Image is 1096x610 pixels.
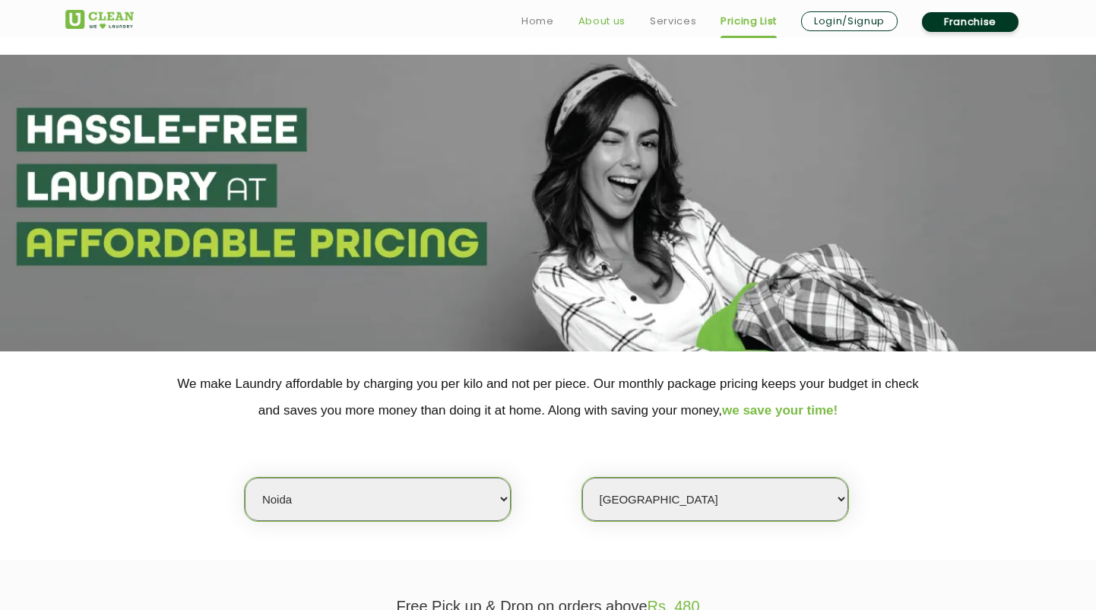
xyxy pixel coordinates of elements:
p: We make Laundry affordable by charging you per kilo and not per piece. Our monthly package pricin... [65,370,1031,424]
a: About us [578,12,626,30]
img: UClean Laundry and Dry Cleaning [65,10,134,29]
a: Pricing List [721,12,777,30]
a: Franchise [922,12,1018,32]
a: Services [650,12,696,30]
a: Login/Signup [801,11,898,31]
a: Home [521,12,554,30]
span: we save your time! [722,403,838,418]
